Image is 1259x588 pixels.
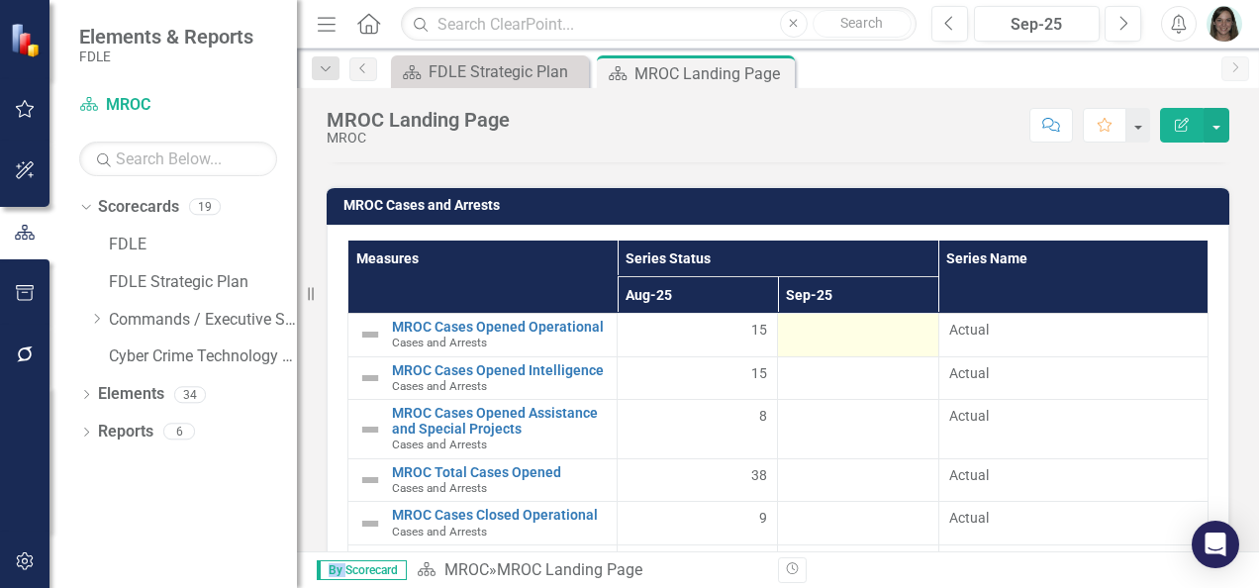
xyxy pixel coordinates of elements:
a: Cyber Crime Technology & Telecommunications [109,345,297,368]
td: Double-Click to Edit [938,502,1208,545]
td: Double-Click to Edit Right Click for Context Menu [348,502,618,545]
span: Cases and Arrests [392,438,487,451]
div: MROC [327,131,510,146]
span: Cases and Arrests [392,379,487,393]
a: Scorecards [98,196,179,219]
div: Open Intercom Messenger [1192,521,1239,568]
img: Kristine Largaespada [1207,6,1242,42]
span: Cases and Arrests [392,336,487,349]
div: 6 [163,424,195,441]
span: 9 [759,508,767,528]
td: Double-Click to Edit [618,400,778,458]
span: 15 [751,320,767,340]
div: MROC Landing Page [497,560,642,579]
div: 19 [189,199,221,216]
img: ClearPoint Strategy [10,22,45,56]
td: Double-Click to Edit [778,313,938,356]
img: Not Defined [358,468,382,492]
td: Double-Click to Edit [938,356,1208,400]
span: Actual [949,508,1198,528]
span: Actual [949,465,1198,485]
a: FDLE [109,234,297,256]
div: 34 [174,386,206,403]
a: Commands / Executive Support Branch [109,309,297,332]
a: MROC [79,94,277,117]
td: Double-Click to Edit Right Click for Context Menu [348,313,618,356]
img: Not Defined [358,418,382,441]
img: Not Defined [358,366,382,390]
a: MROC Cases Opened Intelligence [392,363,607,378]
span: Cases and Arrests [392,525,487,539]
a: FDLE Strategic Plan [396,59,584,84]
input: Search ClearPoint... [401,7,917,42]
td: Double-Click to Edit [618,502,778,545]
h3: MROC Cases and Arrests [343,198,1219,213]
a: MROC [444,560,489,579]
td: Double-Click to Edit [778,502,938,545]
td: Double-Click to Edit [938,313,1208,356]
td: Double-Click to Edit [618,356,778,400]
span: Actual [949,320,1198,340]
button: Sep-25 [974,6,1100,42]
span: Cases and Arrests [392,481,487,495]
span: 38 [751,465,767,485]
input: Search Below... [79,142,277,176]
a: MROC Total Cases Opened [392,465,607,480]
span: Elements & Reports [79,25,253,49]
span: Actual [949,363,1198,383]
span: Search [840,15,883,31]
img: Not Defined [358,323,382,346]
td: Double-Click to Edit [938,400,1208,458]
td: Double-Click to Edit [778,356,938,400]
a: MROC Cases Opened Operational [392,320,607,335]
span: Actual [949,406,1198,426]
td: Double-Click to Edit Right Click for Context Menu [348,458,618,502]
img: Not Defined [358,512,382,536]
div: FDLE Strategic Plan [429,59,584,84]
span: 15 [751,363,767,383]
small: FDLE [79,49,253,64]
a: Elements [98,383,164,406]
div: MROC Landing Page [327,109,510,131]
div: MROC Landing Page [634,61,790,86]
a: Reports [98,421,153,443]
td: Double-Click to Edit Right Click for Context Menu [348,400,618,458]
td: Double-Click to Edit Right Click for Context Menu [348,356,618,400]
td: Double-Click to Edit [778,400,938,458]
div: Sep-25 [981,13,1093,37]
div: » [417,559,763,582]
a: FDLE Strategic Plan [109,271,297,294]
a: MROC Cases Closed Operational [392,508,607,523]
span: 8 [759,406,767,426]
td: Double-Click to Edit [618,313,778,356]
span: By Scorecard [317,560,407,580]
a: MROC Cases Opened Assistance and Special Projects [392,406,607,437]
button: Search [813,10,912,38]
